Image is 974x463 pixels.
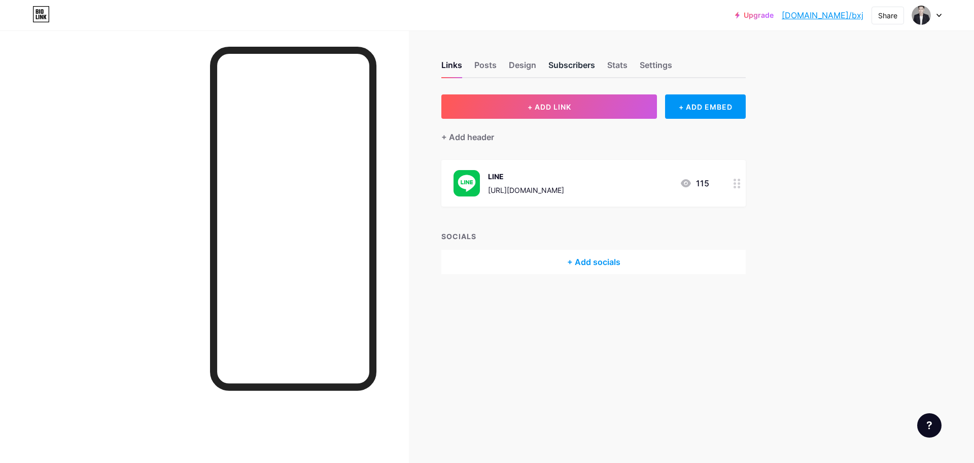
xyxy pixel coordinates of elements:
div: + ADD EMBED [665,94,746,119]
div: Share [878,10,897,21]
img: bxj [912,6,931,25]
div: + Add header [441,131,494,143]
span: + ADD LINK [528,103,571,111]
div: [URL][DOMAIN_NAME] [488,185,564,195]
div: 115 [680,177,709,189]
button: + ADD LINK [441,94,657,119]
div: Links [441,59,462,77]
div: Subscribers [548,59,595,77]
img: LINE [454,170,480,196]
div: Stats [607,59,628,77]
div: SOCIALS [441,231,746,242]
div: Settings [640,59,672,77]
a: Upgrade [735,11,774,19]
div: + Add socials [441,250,746,274]
div: Design [509,59,536,77]
div: Posts [474,59,497,77]
div: LINE [488,171,564,182]
a: [DOMAIN_NAME]/bxj [782,9,863,21]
